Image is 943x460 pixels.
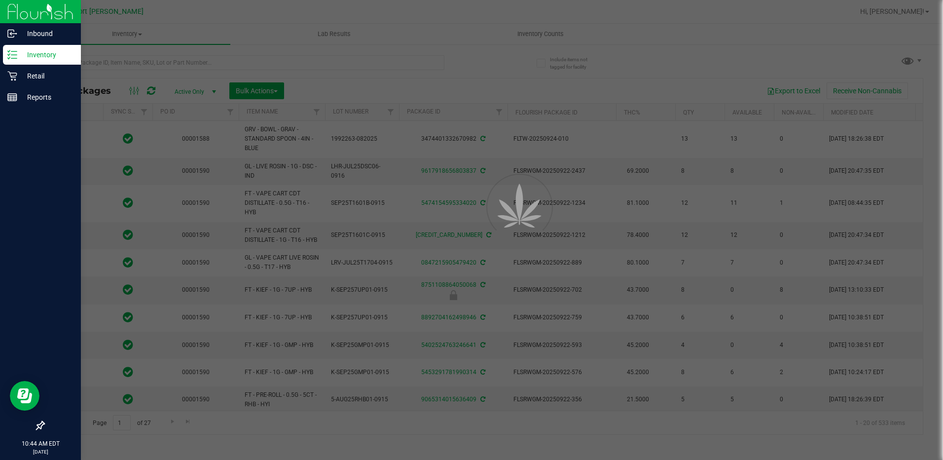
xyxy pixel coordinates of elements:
[17,70,76,82] p: Retail
[7,92,17,102] inline-svg: Reports
[17,91,76,103] p: Reports
[17,28,76,39] p: Inbound
[4,448,76,456] p: [DATE]
[17,49,76,61] p: Inventory
[7,71,17,81] inline-svg: Retail
[10,381,39,411] iframe: Resource center
[7,50,17,60] inline-svg: Inventory
[7,29,17,38] inline-svg: Inbound
[4,439,76,448] p: 10:44 AM EDT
